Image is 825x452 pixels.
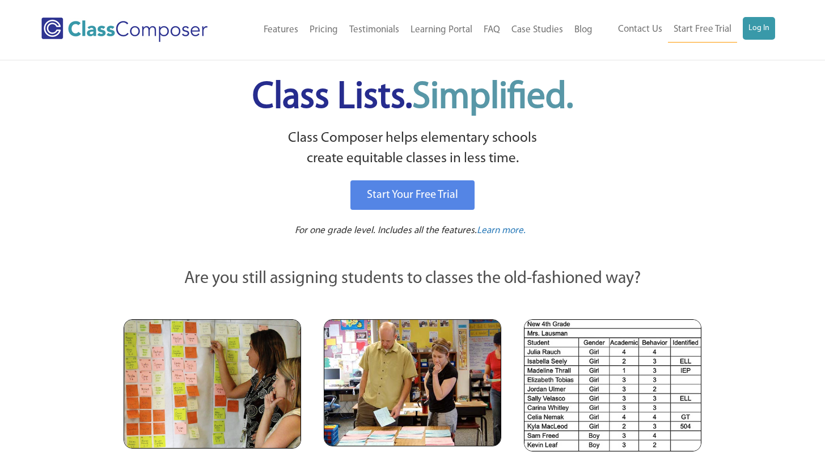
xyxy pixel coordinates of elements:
[367,189,458,201] span: Start Your Free Trial
[124,267,702,292] p: Are you still assigning students to classes the old-fashioned way?
[412,79,573,116] span: Simplified.
[405,18,478,43] a: Learning Portal
[668,17,737,43] a: Start Free Trial
[124,319,301,449] img: Teachers Looking at Sticky Notes
[41,18,208,42] img: Class Composer
[569,18,598,43] a: Blog
[122,128,704,170] p: Class Composer helps elementary schools create equitable classes in less time.
[304,18,344,43] a: Pricing
[235,18,598,43] nav: Header Menu
[598,17,775,43] nav: Header Menu
[350,180,475,210] a: Start Your Free Trial
[612,17,668,42] a: Contact Us
[478,18,506,43] a: FAQ
[477,224,526,238] a: Learn more.
[258,18,304,43] a: Features
[743,17,775,40] a: Log In
[506,18,569,43] a: Case Studies
[344,18,405,43] a: Testimonials
[524,319,701,451] img: Spreadsheets
[477,226,526,235] span: Learn more.
[295,226,477,235] span: For one grade level. Includes all the features.
[324,319,501,446] img: Blue and Pink Paper Cards
[252,79,573,116] span: Class Lists.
